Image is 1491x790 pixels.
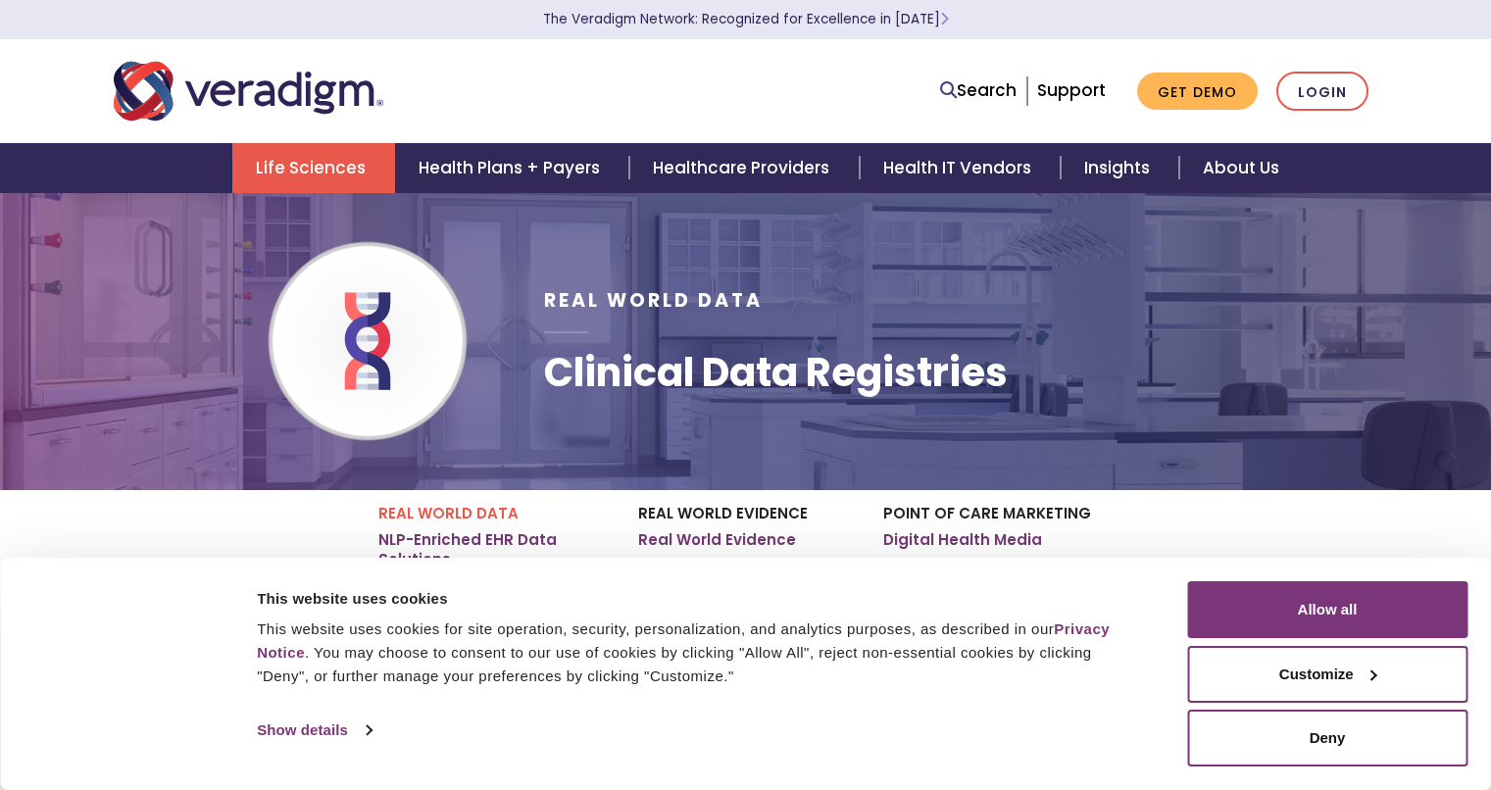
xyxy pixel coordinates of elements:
[1037,78,1106,102] a: Support
[1137,73,1258,111] a: Get Demo
[629,143,859,193] a: Healthcare Providers
[257,716,371,745] a: Show details
[544,349,1008,396] h1: Clinical Data Registries
[1179,143,1303,193] a: About Us
[883,530,1042,550] a: Digital Health Media
[257,617,1143,688] div: This website uses cookies for site operation, security, personalization, and analytics purposes, ...
[257,587,1143,611] div: This website uses cookies
[1187,581,1467,638] button: Allow all
[232,143,395,193] a: Life Sciences
[1061,143,1179,193] a: Insights
[1187,646,1467,703] button: Customize
[378,530,609,568] a: NLP-Enriched EHR Data Solutions
[1187,710,1467,766] button: Deny
[1276,72,1368,112] a: Login
[544,287,763,314] span: Real World Data
[638,530,796,550] a: Real World Evidence
[114,59,383,123] img: Veradigm logo
[860,143,1061,193] a: Health IT Vendors
[940,77,1017,104] a: Search
[543,10,949,28] a: The Veradigm Network: Recognized for Excellence in [DATE]Learn More
[940,10,949,28] span: Learn More
[395,143,629,193] a: Health Plans + Payers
